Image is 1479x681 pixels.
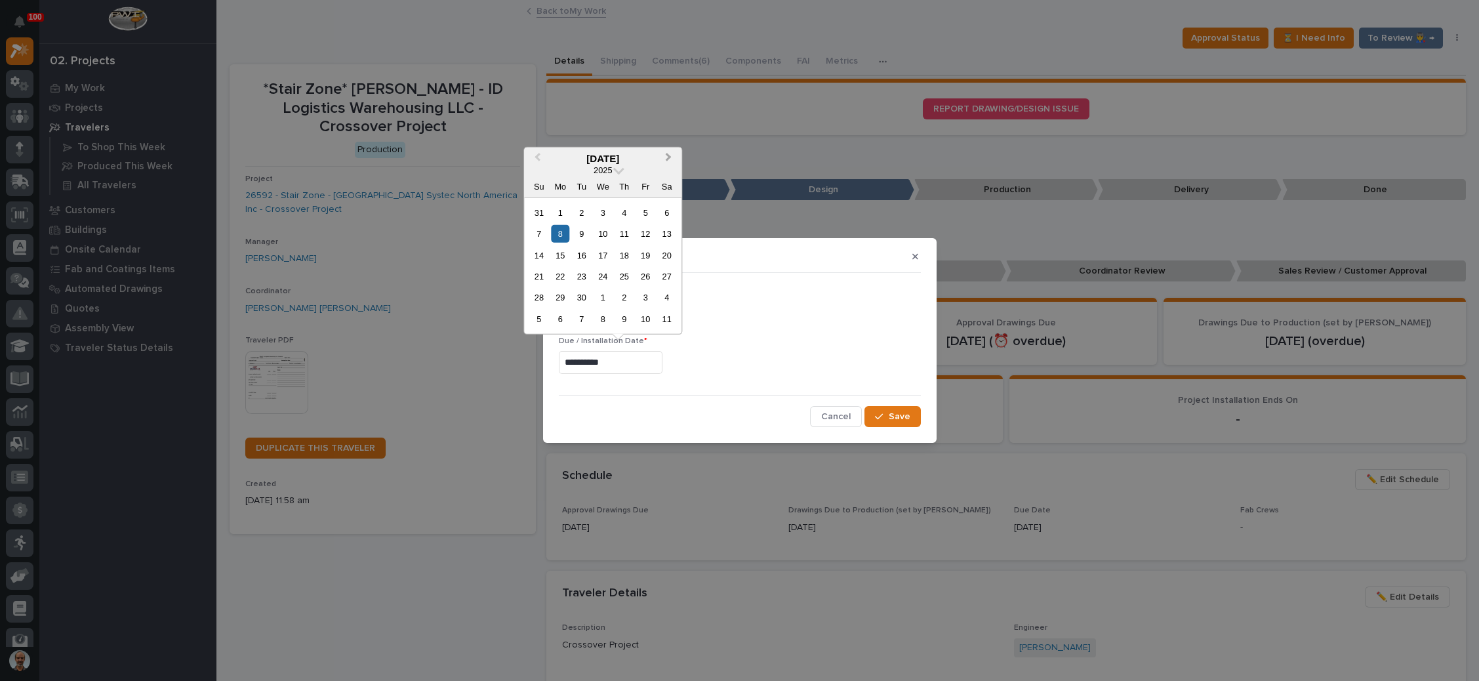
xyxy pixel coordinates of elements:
[594,310,612,328] div: Choose Wednesday, October 8th, 2025
[594,203,612,221] div: Choose Wednesday, September 3rd, 2025
[659,148,680,169] button: Next Month
[552,203,569,221] div: Choose Monday, September 1st, 2025
[594,178,612,196] div: We
[529,202,678,330] div: month 2025-09
[552,225,569,243] div: Choose Monday, September 8th, 2025
[594,246,612,264] div: Choose Wednesday, September 17th, 2025
[530,178,548,196] div: Su
[552,289,569,306] div: Choose Monday, September 29th, 2025
[637,225,655,243] div: Choose Friday, September 12th, 2025
[552,310,569,328] div: Choose Monday, October 6th, 2025
[573,246,590,264] div: Choose Tuesday, September 16th, 2025
[530,289,548,306] div: Choose Sunday, September 28th, 2025
[658,178,676,196] div: Sa
[594,289,612,306] div: Choose Wednesday, October 1st, 2025
[525,148,546,169] button: Previous Month
[615,268,633,285] div: Choose Thursday, September 25th, 2025
[658,246,676,264] div: Choose Saturday, September 20th, 2025
[637,178,655,196] div: Fr
[552,246,569,264] div: Choose Monday, September 15th, 2025
[658,203,676,221] div: Choose Saturday, September 6th, 2025
[552,178,569,196] div: Mo
[530,246,548,264] div: Choose Sunday, September 14th, 2025
[530,310,548,328] div: Choose Sunday, October 5th, 2025
[594,225,612,243] div: Choose Wednesday, September 10th, 2025
[530,225,548,243] div: Choose Sunday, September 7th, 2025
[615,246,633,264] div: Choose Thursday, September 18th, 2025
[637,246,655,264] div: Choose Friday, September 19th, 2025
[637,289,655,306] div: Choose Friday, October 3rd, 2025
[821,411,851,423] span: Cancel
[573,289,590,306] div: Choose Tuesday, September 30th, 2025
[658,225,676,243] div: Choose Saturday, September 13th, 2025
[637,268,655,285] div: Choose Friday, September 26th, 2025
[615,178,633,196] div: Th
[810,406,862,427] button: Cancel
[573,203,590,221] div: Choose Tuesday, September 2nd, 2025
[615,289,633,306] div: Choose Thursday, October 2nd, 2025
[573,268,590,285] div: Choose Tuesday, September 23rd, 2025
[573,225,590,243] div: Choose Tuesday, September 9th, 2025
[573,310,590,328] div: Choose Tuesday, October 7th, 2025
[530,203,548,221] div: Choose Sunday, August 31st, 2025
[637,203,655,221] div: Choose Friday, September 5th, 2025
[573,178,590,196] div: Tu
[530,268,548,285] div: Choose Sunday, September 21st, 2025
[637,310,655,328] div: Choose Friday, October 10th, 2025
[615,310,633,328] div: Choose Thursday, October 9th, 2025
[658,310,676,328] div: Choose Saturday, October 11th, 2025
[658,289,676,306] div: Choose Saturday, October 4th, 2025
[594,268,612,285] div: Choose Wednesday, September 24th, 2025
[615,225,633,243] div: Choose Thursday, September 11th, 2025
[552,268,569,285] div: Choose Monday, September 22nd, 2025
[615,203,633,221] div: Choose Thursday, September 4th, 2025
[864,406,920,427] button: Save
[658,268,676,285] div: Choose Saturday, September 27th, 2025
[594,165,612,175] span: 2025
[889,411,910,423] span: Save
[524,152,681,164] div: [DATE]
